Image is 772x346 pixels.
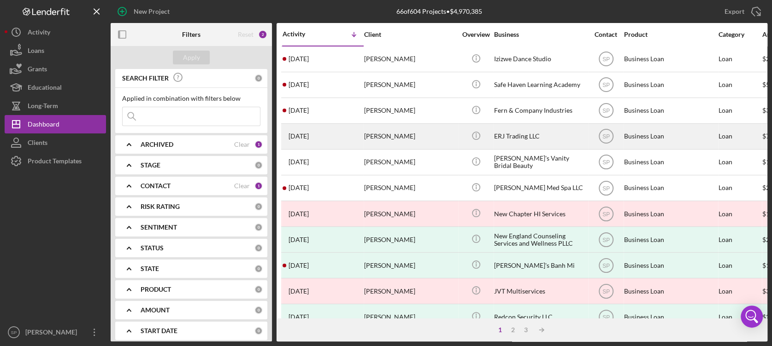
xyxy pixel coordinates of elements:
text: SP [602,82,609,88]
div: [PERSON_NAME] [23,323,83,344]
button: New Project [111,2,179,21]
text: SP [602,159,609,166]
text: SP [602,133,609,140]
button: Grants [5,60,106,78]
div: 0 [254,161,263,169]
div: 1 [254,182,263,190]
b: STAGE [141,161,160,169]
div: Activity [283,30,323,38]
div: Business Loan [624,73,716,97]
div: JVT Multiservices [494,279,586,303]
div: Clear [234,182,250,190]
div: [PERSON_NAME]'s Vanity Bridal Beauty [494,150,586,174]
div: [PERSON_NAME] Med Spa LLC [494,176,586,200]
div: Dashboard [28,115,59,136]
div: Business Loan [624,47,716,71]
div: 0 [254,306,263,314]
div: 0 [254,202,263,211]
div: Loan [719,279,761,303]
button: Export [715,2,767,21]
div: [PERSON_NAME] [364,305,456,329]
time: 2025-07-09 22:04 [289,81,309,88]
a: Activity [5,23,106,41]
div: New Chapter HI Services [494,202,586,226]
div: 2 [258,30,267,39]
div: Reset [238,31,253,38]
text: SP [602,236,609,243]
div: Export [725,2,744,21]
time: 2025-04-09 18:26 [289,288,309,295]
b: START DATE [141,327,177,334]
b: SENTIMENT [141,224,177,231]
b: STATUS [141,244,164,252]
time: 2025-06-20 14:32 [289,184,309,191]
div: Clients [28,133,47,154]
div: Clear [234,141,250,148]
div: 2 [507,326,519,334]
text: SP [602,262,609,269]
b: STATE [141,265,159,272]
div: New Project [134,2,170,21]
div: Loan [719,98,761,123]
div: Product [624,31,716,38]
text: SP [602,288,609,294]
b: PRODUCT [141,286,171,293]
div: Loan [719,124,761,149]
div: 1 [494,326,507,334]
text: SP [602,108,609,114]
div: Loan [719,47,761,71]
div: [PERSON_NAME] [364,279,456,303]
div: [PERSON_NAME] [364,227,456,252]
b: AMOUNT [141,306,170,314]
div: Business Loan [624,279,716,303]
div: [PERSON_NAME] [364,124,456,149]
div: Educational [28,78,62,99]
b: CONTACT [141,182,171,190]
div: [PERSON_NAME] [364,253,456,277]
div: 3 [519,326,532,334]
text: SP [602,185,609,191]
div: Business Loan [624,253,716,277]
div: Safe Haven Learning Academy [494,73,586,97]
time: 2025-07-23 18:58 [289,55,309,63]
time: 2025-05-14 14:26 [289,262,309,269]
text: SP [602,211,609,217]
button: Educational [5,78,106,97]
div: Contact [589,31,623,38]
div: Loan [719,176,761,200]
a: Clients [5,133,106,152]
button: Long-Term [5,97,106,115]
div: Client [364,31,456,38]
div: [PERSON_NAME] [364,73,456,97]
div: 0 [254,327,263,335]
div: Loans [28,41,44,62]
div: [PERSON_NAME] [364,47,456,71]
time: 2025-05-28 22:17 [289,210,309,218]
time: 2025-05-23 15:22 [289,236,309,243]
button: Loans [5,41,106,60]
div: Loan [719,202,761,226]
div: Business Loan [624,202,716,226]
div: [PERSON_NAME]'s Banh Mi [494,253,586,277]
b: ARCHIVED [141,141,173,148]
div: Open Intercom Messenger [741,306,763,328]
button: Dashboard [5,115,106,133]
div: Business Loan [624,227,716,252]
button: Product Templates [5,152,106,170]
button: SP[PERSON_NAME] [5,323,106,341]
div: [PERSON_NAME] [364,150,456,174]
div: Long-Term [28,97,58,117]
div: Business Loan [624,150,716,174]
div: 0 [254,285,263,294]
div: Applied in combination with filters below [122,95,260,102]
div: Activity [28,23,50,44]
div: Apply [183,51,200,64]
time: 2025-07-07 17:01 [289,107,309,114]
div: [PERSON_NAME] [364,202,456,226]
div: 0 [254,244,263,252]
div: Overview [459,31,493,38]
div: Business Loan [624,305,716,329]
